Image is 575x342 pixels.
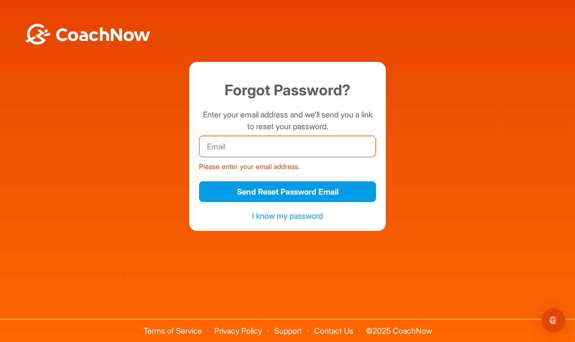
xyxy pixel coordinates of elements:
[199,181,376,202] button: Send Reset Password Email
[24,24,151,45] img: BwLJSsUCoWCh5upNqxVrqldRgqLPVwmV24tXu5FoVAoFEpwwqQ3VIfuoInZCoVCoTD4vwADAC3ZFMkVEQFDAAAAAElFTkSuQmCC
[144,326,202,336] a: Terms of Service
[214,326,262,336] a: Privacy Policy
[199,79,376,101] h1: Forgot Password?
[199,162,300,171] span: Please enter your email address.
[314,326,353,336] a: Contact Us
[361,319,437,335] span: © 2025 CoachNow
[542,309,565,332] div: Open Intercom Messenger
[252,211,323,221] a: I know my password
[199,109,376,132] p: Enter your email address and we'll send you a link to reset your password.
[199,136,376,157] input: Email
[274,326,302,336] a: Support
